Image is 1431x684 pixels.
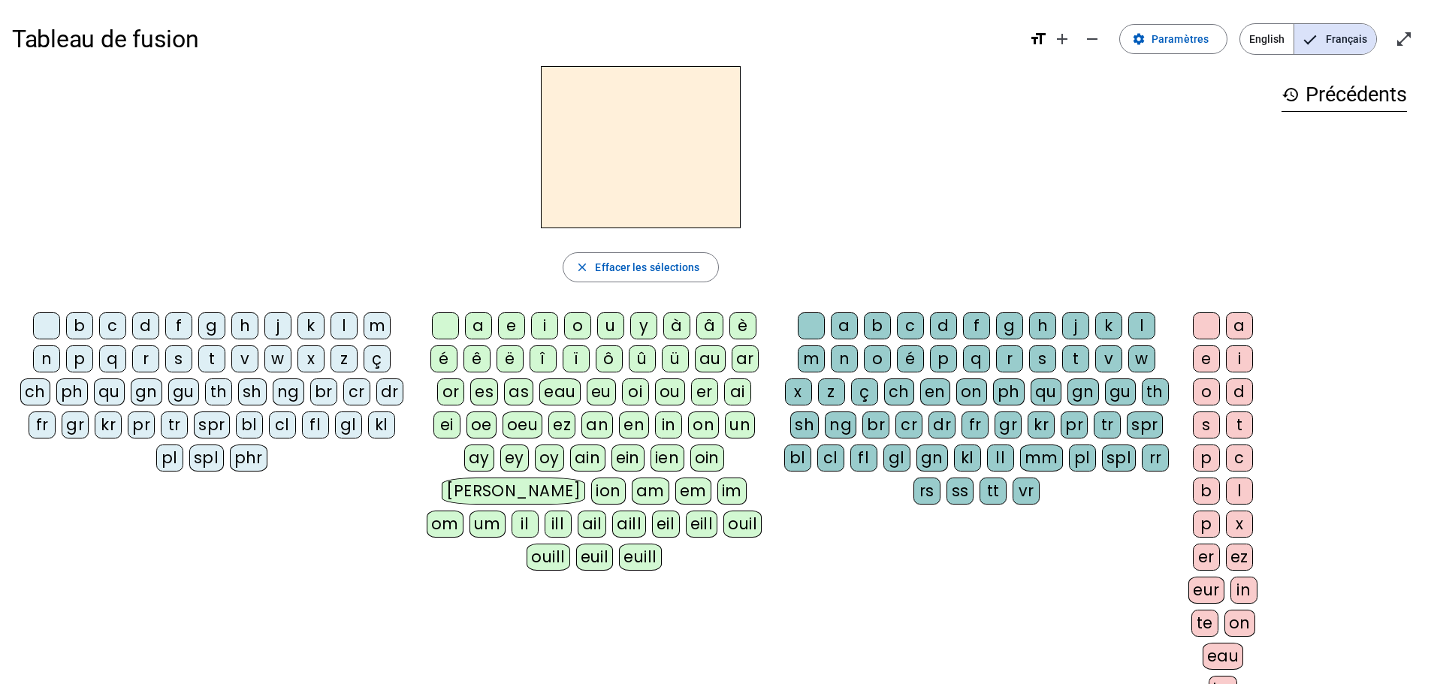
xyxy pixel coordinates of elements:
div: fr [962,411,989,438]
div: eu [587,378,616,405]
div: en [619,411,649,438]
div: eill [686,511,718,538]
div: d [1226,378,1253,405]
div: y [630,312,657,339]
div: ô [596,345,623,372]
div: in [655,411,682,438]
div: er [691,378,718,405]
div: fl [302,411,329,438]
div: ï [563,345,590,372]
div: ç [851,378,878,405]
div: t [198,345,225,372]
div: ng [273,378,304,405]
div: on [688,411,719,438]
div: pl [156,444,183,472]
div: é [430,345,457,372]
div: gn [1067,378,1099,405]
div: p [66,345,93,372]
div: ail [578,511,607,538]
div: e [498,312,525,339]
div: a [465,312,492,339]
div: g [996,312,1023,339]
mat-icon: remove [1083,30,1101,48]
div: b [864,312,891,339]
div: oeu [503,411,543,438]
div: è [729,312,756,339]
button: Augmenter la taille de la police [1047,24,1077,54]
div: z [818,378,845,405]
mat-button-toggle-group: Language selection [1239,23,1377,55]
div: ei [433,411,460,438]
div: û [629,345,656,372]
div: th [1142,378,1169,405]
div: p [930,345,957,372]
div: a [831,312,858,339]
div: gr [995,411,1022,438]
div: kl [368,411,395,438]
div: im [717,478,747,505]
div: ouil [723,511,762,538]
div: f [165,312,192,339]
div: te [1191,610,1218,637]
div: ph [993,378,1025,405]
div: br [862,411,889,438]
div: er [1193,544,1220,571]
div: â [696,312,723,339]
div: ien [651,444,684,472]
div: x [785,378,812,405]
div: in [1230,577,1257,604]
div: e [1193,345,1220,372]
div: ar [732,345,759,372]
div: gl [335,411,362,438]
div: fl [850,444,877,472]
div: u [597,312,624,339]
div: ey [500,444,529,472]
button: Effacer les sélections [563,252,718,282]
div: ll [987,444,1014,472]
span: Paramètres [1152,30,1209,48]
div: oin [690,444,725,472]
div: bl [784,444,811,472]
span: English [1240,24,1294,54]
div: r [132,345,159,372]
div: spl [189,444,224,472]
div: gn [916,444,948,472]
div: v [1095,345,1122,372]
div: aill [612,511,646,538]
div: l [1226,478,1253,505]
div: ç [364,345,391,372]
div: vr [1013,478,1040,505]
div: [PERSON_NAME] [442,478,585,505]
div: t [1062,345,1089,372]
mat-icon: open_in_full [1395,30,1413,48]
div: j [264,312,291,339]
div: ai [724,378,751,405]
div: an [581,411,613,438]
div: l [1128,312,1155,339]
div: spr [1127,411,1163,438]
h3: Précédents [1282,78,1407,112]
div: p [1193,444,1220,472]
div: rs [913,478,940,505]
div: il [512,511,539,538]
div: au [695,345,726,372]
div: s [1193,411,1220,438]
span: Effacer les sélections [595,258,699,276]
div: l [331,312,358,339]
div: i [531,312,558,339]
div: ü [662,345,689,372]
div: ph [56,378,88,405]
div: à [663,312,690,339]
div: ouill [527,544,569,571]
div: oy [535,444,564,472]
div: t [1226,411,1253,438]
button: Diminuer la taille de la police [1077,24,1107,54]
div: rr [1142,444,1169,472]
div: kr [1028,411,1055,438]
div: cl [269,411,296,438]
div: kl [954,444,981,472]
div: dr [928,411,956,438]
div: pr [1061,411,1088,438]
div: m [364,312,391,339]
mat-icon: history [1282,86,1300,104]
